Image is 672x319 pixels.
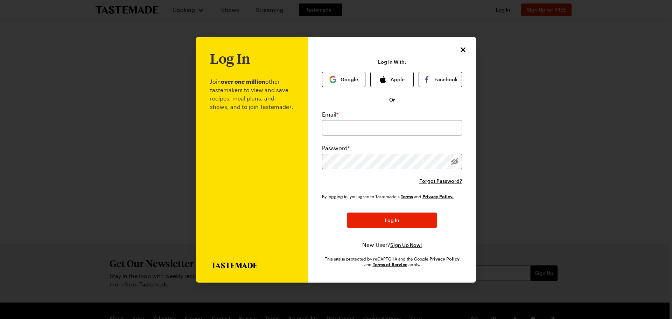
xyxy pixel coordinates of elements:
[322,256,462,267] div: This site is protected by reCAPTCHA and the Google and apply.
[458,45,468,54] button: Close
[419,178,462,185] button: Forgot Password?
[322,144,350,152] label: Password
[389,96,395,103] span: Or
[362,241,390,248] span: New User?
[385,217,399,224] span: Log In
[322,72,365,87] button: Google
[429,256,460,262] a: Google Privacy Policy
[347,213,437,228] button: Log In
[422,193,454,199] a: Tastemade Privacy Policy
[419,72,462,87] button: Facebook
[390,242,422,249] button: Sign Up Now!
[378,59,406,65] p: Log In With:
[373,261,407,267] a: Google Terms of Service
[322,110,338,119] label: Email
[210,51,250,66] h1: Log In
[221,78,265,85] b: over one million
[401,193,413,199] a: Tastemade Terms of Service
[370,72,414,87] button: Apple
[210,66,294,263] p: Join other tastemakers to view and save recipes, meal plans, and shows, and to join Tastemade+.
[322,193,456,200] div: By logging in, you agree to Tastemade's and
